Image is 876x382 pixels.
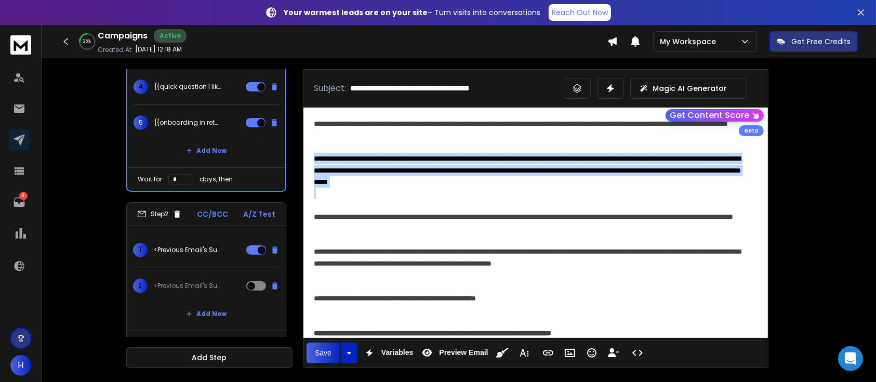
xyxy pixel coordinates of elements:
span: Variables [379,348,416,357]
p: Magic AI Generator [653,83,727,94]
p: 25 % [84,38,91,45]
button: Save [307,343,340,363]
button: Add New [178,140,235,161]
div: Beta [739,125,764,136]
button: Add New [178,304,235,324]
button: Get Free Credits [769,31,858,52]
span: 5 [134,115,148,130]
span: 4 [134,80,148,94]
p: A/Z Test [243,209,275,219]
div: Open Intercom Messenger [838,346,863,371]
button: Preview Email [417,343,490,363]
p: Wait for [138,175,162,183]
button: Insert Image (Ctrl+P) [560,343,580,363]
p: – Turn visits into conversations [284,7,540,18]
button: H [10,355,31,376]
span: 1 [133,243,148,257]
p: Get Free Credits [791,36,851,47]
p: Reach Out Now [552,7,608,18]
p: {{quick question | like ChatGPT}} [154,83,221,91]
p: <Previous Email's Subject> [154,246,220,254]
p: [DATE] 12:18 AM [135,45,182,54]
button: Insert Link (Ctrl+K) [538,343,558,363]
button: Emoticons [582,343,602,363]
a: 4 [9,192,30,213]
li: Step2CC/BCCA/Z Test1<Previous Email's Subject>2<Previous Email's Subject>Add NewWait fordays, then [126,202,286,354]
p: Created At: [98,46,133,54]
img: logo [10,35,31,55]
button: Insert Unsubscribe Link [604,343,623,363]
span: Preview Email [437,348,490,357]
div: Active [154,29,187,43]
p: Subject: [314,82,346,95]
button: Add Step [126,347,293,368]
p: 4 [19,192,28,200]
button: More Text [514,343,534,363]
strong: Your warmest leads are on your site [284,7,428,18]
span: 2 [133,279,148,293]
h1: Campaigns [98,30,148,42]
button: Get Content Score [666,109,764,122]
a: Reach Out Now [549,4,611,21]
div: Step 2 [137,209,182,219]
p: <Previous Email's Subject> [154,282,220,290]
button: Code View [628,343,647,363]
p: days, then [200,175,233,183]
button: Magic AI Generator [630,78,747,99]
p: My Workspace [660,36,720,47]
button: Variables [360,343,416,363]
p: {{onboarding in retail | onboardings}} [154,118,221,127]
p: CC/BCC [197,209,228,219]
